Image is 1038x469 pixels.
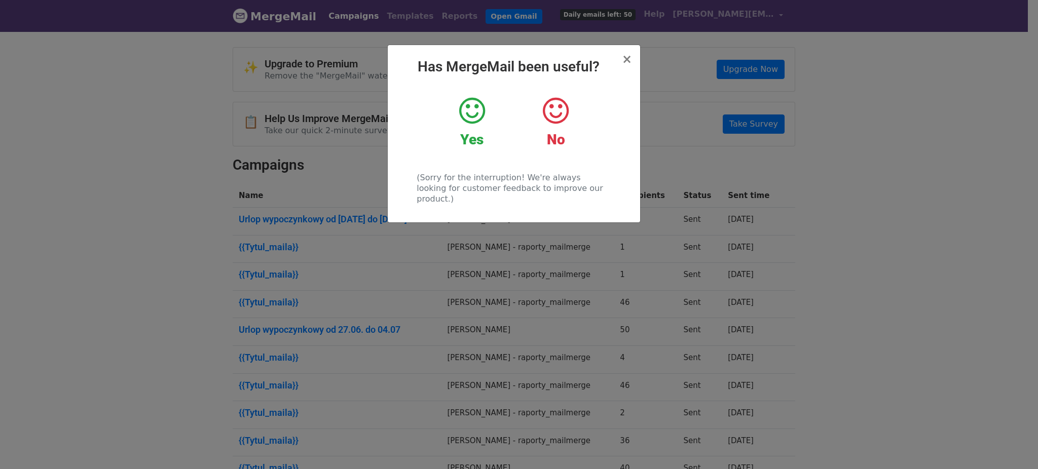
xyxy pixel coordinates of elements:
a: Yes [438,96,506,148]
h2: Has MergeMail been useful? [396,58,632,75]
strong: No [547,131,565,148]
strong: Yes [460,131,484,148]
button: Close [622,53,632,65]
span: × [622,52,632,66]
a: No [522,96,590,148]
p: (Sorry for the interruption! We're always looking for customer feedback to improve our product.) [417,172,611,204]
